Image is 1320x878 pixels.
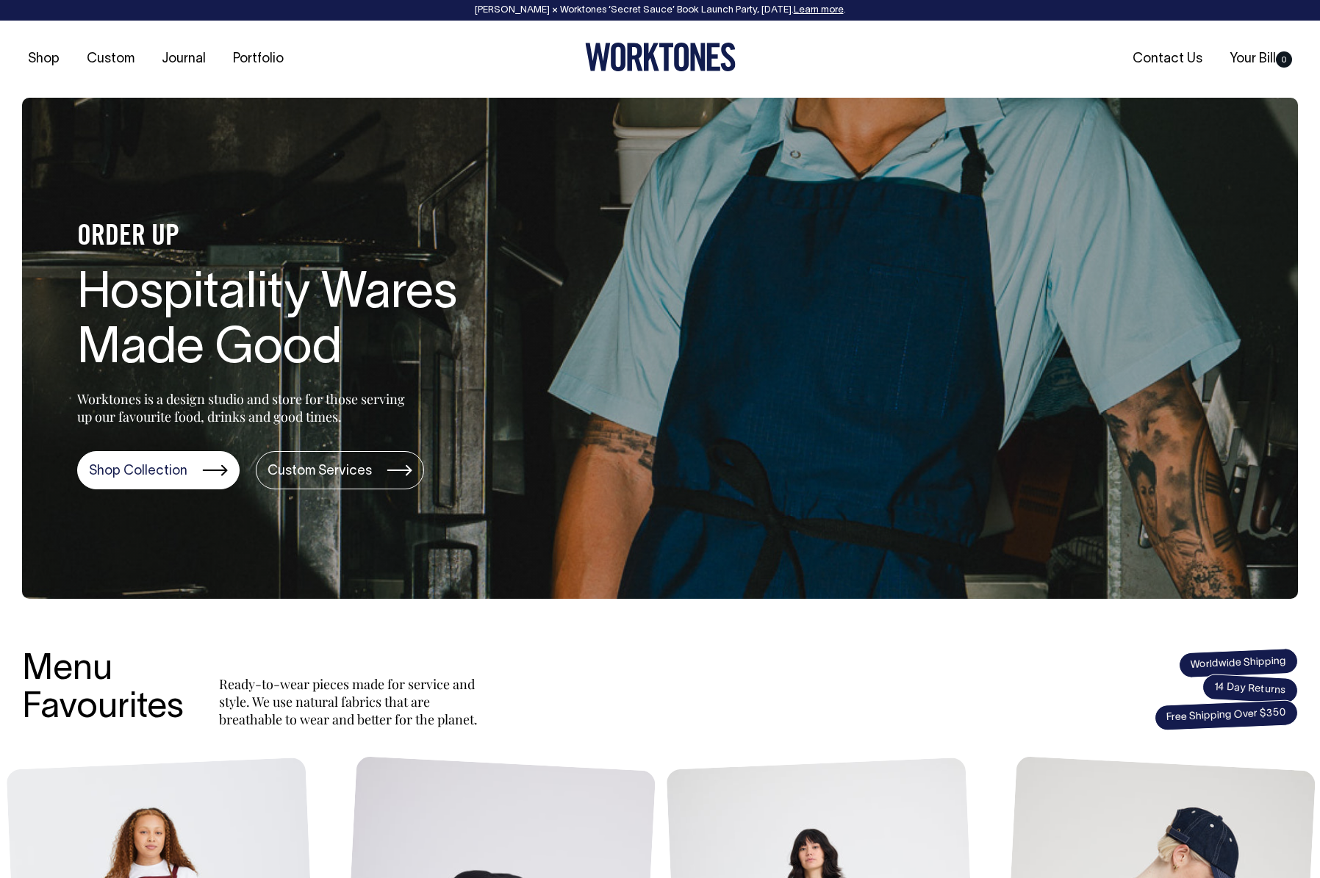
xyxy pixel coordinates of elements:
[22,47,65,71] a: Shop
[1178,648,1298,679] span: Worldwide Shipping
[81,47,140,71] a: Custom
[227,47,290,71] a: Portfolio
[77,390,412,425] p: Worktones is a design studio and store for those serving up our favourite food, drinks and good t...
[1127,47,1208,71] a: Contact Us
[22,651,184,729] h3: Menu Favourites
[1202,674,1299,705] span: 14 Day Returns
[256,451,424,489] a: Custom Services
[1154,699,1298,731] span: Free Shipping Over $350
[794,6,844,15] a: Learn more
[77,451,240,489] a: Shop Collection
[1276,51,1292,68] span: 0
[77,267,548,378] h1: Hospitality Wares Made Good
[77,222,548,253] h4: ORDER UP
[156,47,212,71] a: Journal
[1224,47,1298,71] a: Your Bill0
[15,5,1305,15] div: [PERSON_NAME] × Worktones ‘Secret Sauce’ Book Launch Party, [DATE]. .
[219,675,484,728] p: Ready-to-wear pieces made for service and style. We use natural fabrics that are breathable to we...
